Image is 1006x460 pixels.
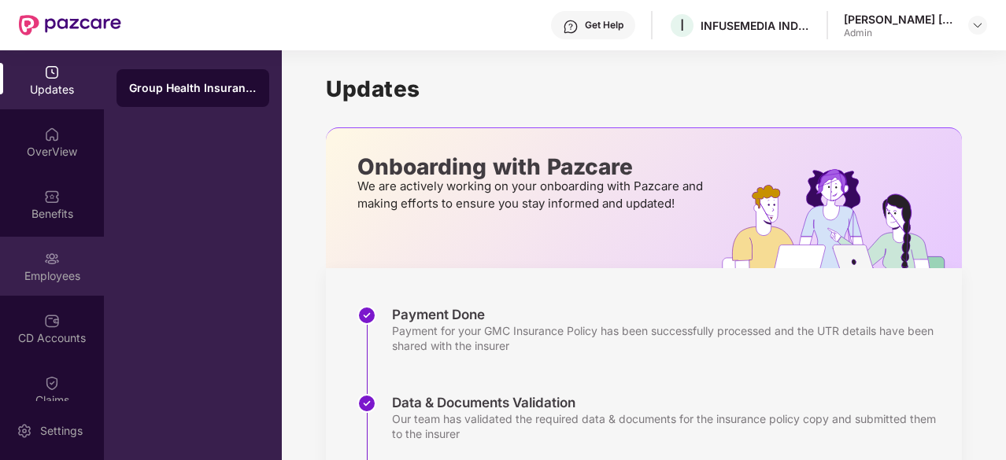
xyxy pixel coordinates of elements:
img: svg+xml;base64,PHN2ZyBpZD0iU2V0dGluZy0yMHgyMCIgeG1sbnM9Imh0dHA6Ly93d3cudzMub3JnLzIwMDAvc3ZnIiB3aW... [17,423,32,439]
img: svg+xml;base64,PHN2ZyBpZD0iRHJvcGRvd24tMzJ4MzIiIHhtbG5zPSJodHRwOi8vd3d3LnczLm9yZy8yMDAwL3N2ZyIgd2... [971,19,984,31]
img: svg+xml;base64,PHN2ZyBpZD0iSG9tZSIgeG1sbnM9Imh0dHA6Ly93d3cudzMub3JnLzIwMDAvc3ZnIiB3aWR0aD0iMjAiIG... [44,127,60,142]
span: I [680,16,684,35]
img: svg+xml;base64,PHN2ZyBpZD0iQ2xhaW0iIHhtbG5zPSJodHRwOi8vd3d3LnczLm9yZy8yMDAwL3N2ZyIgd2lkdGg9IjIwIi... [44,375,60,391]
div: Payment Done [392,306,946,323]
p: We are actively working on your onboarding with Pazcare and making efforts to ensure you stay inf... [357,178,708,212]
div: Our team has validated the required data & documents for the insurance policy copy and submitted ... [392,411,946,441]
h1: Updates [326,75,962,102]
img: svg+xml;base64,PHN2ZyBpZD0iVXBkYXRlZCIgeG1sbnM9Imh0dHA6Ly93d3cudzMub3JnLzIwMDAvc3ZnIiB3aWR0aD0iMj... [44,64,60,80]
p: Onboarding with Pazcare [357,160,708,174]
img: svg+xml;base64,PHN2ZyBpZD0iRW1wbG95ZWVzIiB4bWxucz0iaHR0cDovL3d3dy53My5vcmcvMjAwMC9zdmciIHdpZHRoPS... [44,251,60,267]
div: INFUSEMEDIA INDIA PRIVATE LIMITED [701,18,811,33]
div: [PERSON_NAME] [PERSON_NAME] [844,12,954,27]
img: hrOnboarding [722,169,962,268]
div: Settings [35,423,87,439]
div: Admin [844,27,954,39]
div: Get Help [585,19,623,31]
div: Payment for your GMC Insurance Policy has been successfully processed and the UTR details have be... [392,323,946,353]
div: Data & Documents Validation [392,394,946,411]
img: svg+xml;base64,PHN2ZyBpZD0iQmVuZWZpdHMiIHhtbG5zPSJodHRwOi8vd3d3LnczLm9yZy8yMDAwL3N2ZyIgd2lkdGg9Ij... [44,189,60,204]
img: New Pazcare Logo [19,15,121,35]
img: svg+xml;base64,PHN2ZyBpZD0iQ0RfQWNjb3VudHMiIGRhdGEtbmFtZT0iQ0QgQWNjb3VudHMiIHhtbG5zPSJodHRwOi8vd3... [44,313,60,329]
img: svg+xml;base64,PHN2ZyBpZD0iU3RlcC1Eb25lLTMyeDMyIiB4bWxucz0iaHR0cDovL3d3dy53My5vcmcvMjAwMC9zdmciIH... [357,306,376,325]
img: svg+xml;base64,PHN2ZyBpZD0iSGVscC0zMngzMiIgeG1sbnM9Imh0dHA6Ly93d3cudzMub3JnLzIwMDAvc3ZnIiB3aWR0aD... [563,19,579,35]
img: svg+xml;base64,PHN2ZyBpZD0iU3RlcC1Eb25lLTMyeDMyIiB4bWxucz0iaHR0cDovL3d3dy53My5vcmcvMjAwMC9zdmciIH... [357,394,376,413]
div: Group Health Insurance [129,80,257,96]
